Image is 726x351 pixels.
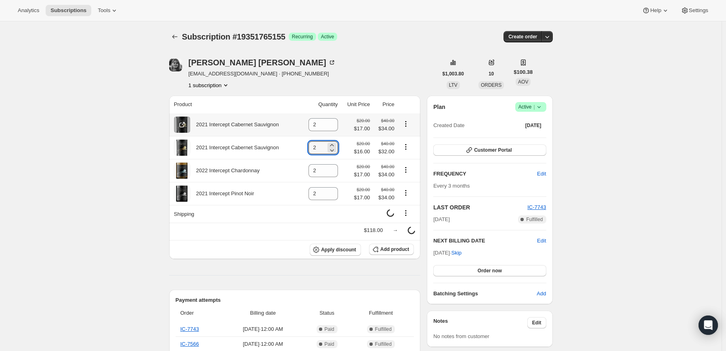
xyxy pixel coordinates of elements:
[532,320,541,326] span: Edit
[375,148,394,156] span: $32.00
[340,96,373,113] th: Unit Price
[176,296,414,304] h2: Payment attempts
[369,244,414,255] button: Add product
[438,68,469,79] button: $1,003.80
[537,237,546,245] button: Edit
[433,121,464,130] span: Created Date
[532,287,551,300] button: Add
[381,118,394,123] small: $40.00
[225,325,301,333] span: [DATE] · 12:00 AM
[514,68,533,76] span: $100.38
[175,186,189,202] img: product img
[169,58,182,71] span: Kelly Nelson
[354,125,370,133] span: $17.00
[225,340,301,348] span: [DATE] · 12:00 AM
[637,5,674,16] button: Help
[357,187,370,192] small: $20.00
[392,226,398,234] div: →
[300,96,340,113] th: Quantity
[399,188,412,197] button: Product actions
[433,250,462,256] span: [DATE] ·
[375,326,392,332] span: Fulfilled
[325,326,334,332] span: Paid
[176,304,222,322] th: Order
[451,249,462,257] span: Skip
[433,237,537,245] h2: NEXT BILLING DATE
[375,341,392,347] span: Fulfilled
[478,267,502,274] span: Order now
[489,71,494,77] span: 10
[537,170,546,178] span: Edit
[433,144,546,156] button: Customer Portal
[399,165,412,174] button: Product actions
[433,215,450,224] span: [DATE]
[699,315,718,335] div: Open Intercom Messenger
[175,140,189,156] img: product img
[380,246,409,253] span: Add product
[354,194,370,202] span: $17.00
[447,247,466,259] button: Skip
[18,7,39,14] span: Analytics
[190,190,254,198] div: 2021 Intercept Pinot Noir
[190,167,260,175] div: 2022 Intercept Chardonnay
[189,70,336,78] span: [EMAIL_ADDRESS][DOMAIN_NAME] · [PHONE_NUMBER]
[169,205,300,223] th: Shipping
[180,326,199,332] a: IC-7743
[310,244,361,256] button: Apply discount
[169,31,180,42] button: Subscriptions
[372,96,397,113] th: Price
[364,226,383,234] div: $118.00
[443,71,464,77] span: $1,003.80
[676,5,713,16] button: Settings
[182,32,285,41] span: Subscription #19351765155
[533,104,535,110] span: |
[225,309,301,317] span: Billing date
[354,171,370,179] span: $17.00
[433,290,537,298] h6: Batching Settings
[504,31,542,42] button: Create order
[527,203,546,211] button: IC-7743
[381,187,394,192] small: $40.00
[525,122,541,129] span: [DATE]
[527,204,546,210] a: IC-7743
[527,317,546,328] button: Edit
[433,317,527,328] h3: Notes
[306,309,348,317] span: Status
[292,33,313,40] span: Recurring
[520,120,546,131] button: [DATE]
[190,121,279,129] div: 2021 Intercept Cabernet Sauvignon
[474,147,512,153] span: Customer Portal
[399,119,412,128] button: Product actions
[353,309,409,317] span: Fulfillment
[650,7,661,14] span: Help
[433,183,470,189] span: Every 3 months
[481,82,501,88] span: ORDERS
[381,164,394,169] small: $40.00
[689,7,708,14] span: Settings
[375,171,394,179] span: $34.00
[433,333,489,339] span: No notes from customer
[357,118,370,123] small: $20.00
[93,5,123,16] button: Tools
[449,82,457,88] span: LTV
[399,142,412,151] button: Product actions
[399,209,412,217] button: Shipping actions
[180,341,199,347] a: IC-7566
[357,141,370,146] small: $20.00
[190,144,279,152] div: 2021 Intercept Cabernet Sauvignon
[13,5,44,16] button: Analytics
[537,290,546,298] span: Add
[375,194,394,202] span: $34.00
[98,7,110,14] span: Tools
[526,216,543,223] span: Fulfilled
[321,247,356,253] span: Apply discount
[189,81,230,89] button: Product actions
[433,170,537,178] h2: FREQUENCY
[433,203,527,211] h2: LAST ORDER
[518,79,528,85] span: AOV
[433,103,445,111] h2: Plan
[50,7,86,14] span: Subscriptions
[325,341,334,347] span: Paid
